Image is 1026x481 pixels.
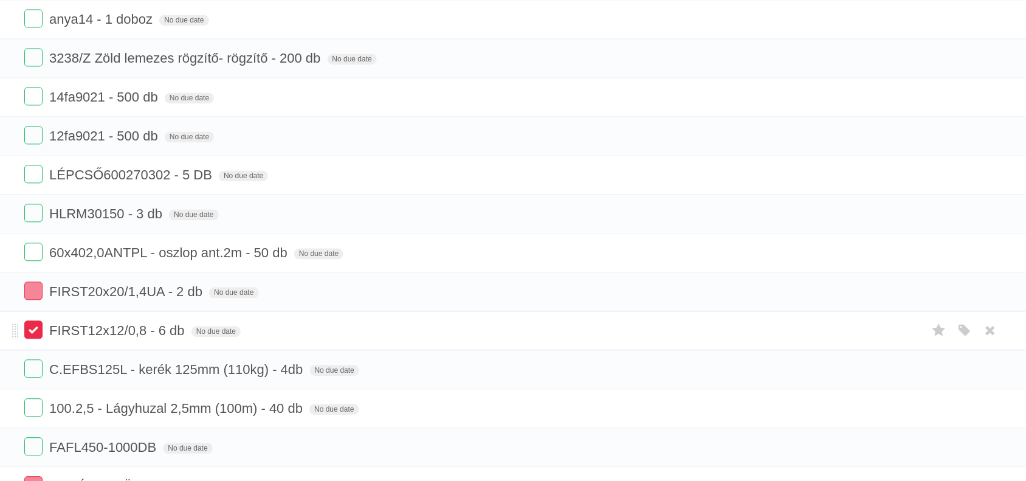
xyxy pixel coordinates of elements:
label: Done [24,360,43,378]
span: anya14 - 1 doboz [49,12,156,27]
span: No due date [310,365,359,376]
span: No due date [209,288,258,299]
span: No due date [294,249,343,260]
label: Done [24,438,43,456]
label: Done [24,49,43,67]
span: No due date [163,443,212,454]
span: No due date [219,171,268,182]
label: Star task [928,321,951,341]
span: No due date [328,54,377,65]
label: Done [24,88,43,106]
span: 100.2,5 - Lágyhuzal 2,5mm (100m) - 40 db [49,401,306,417]
label: Done [24,243,43,261]
span: 14fa9021 - 500 db [49,90,161,105]
label: Done [24,204,43,223]
label: Done [24,399,43,417]
label: Done [24,321,43,339]
label: Done [24,10,43,28]
span: No due date [165,132,214,143]
span: C.EFBS125L - kerék 125mm (110kg) - 4db [49,362,306,378]
span: No due date [309,404,359,415]
span: 3238/Z Zöld lemezes rögzítő- rögzítő - 200 db [49,51,323,66]
span: FIRST20x20/1,4UA - 2 db [49,285,205,300]
span: No due date [169,210,218,221]
label: Done [24,126,43,145]
span: FIRST12x12/0,8 - 6 db [49,324,188,339]
span: 60x402,0ANTPL - oszlop ant.2m - 50 db [49,246,291,261]
label: Done [24,165,43,184]
span: 12fa9021 - 500 db [49,129,161,144]
span: No due date [165,93,214,104]
span: FAFL450-1000DB [49,440,159,455]
span: No due date [191,327,241,337]
span: HLRM30150 - 3 db [49,207,165,222]
label: Done [24,282,43,300]
span: LÉPCSŐ600270302 - 5 DB [49,168,215,183]
span: No due date [159,15,208,26]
